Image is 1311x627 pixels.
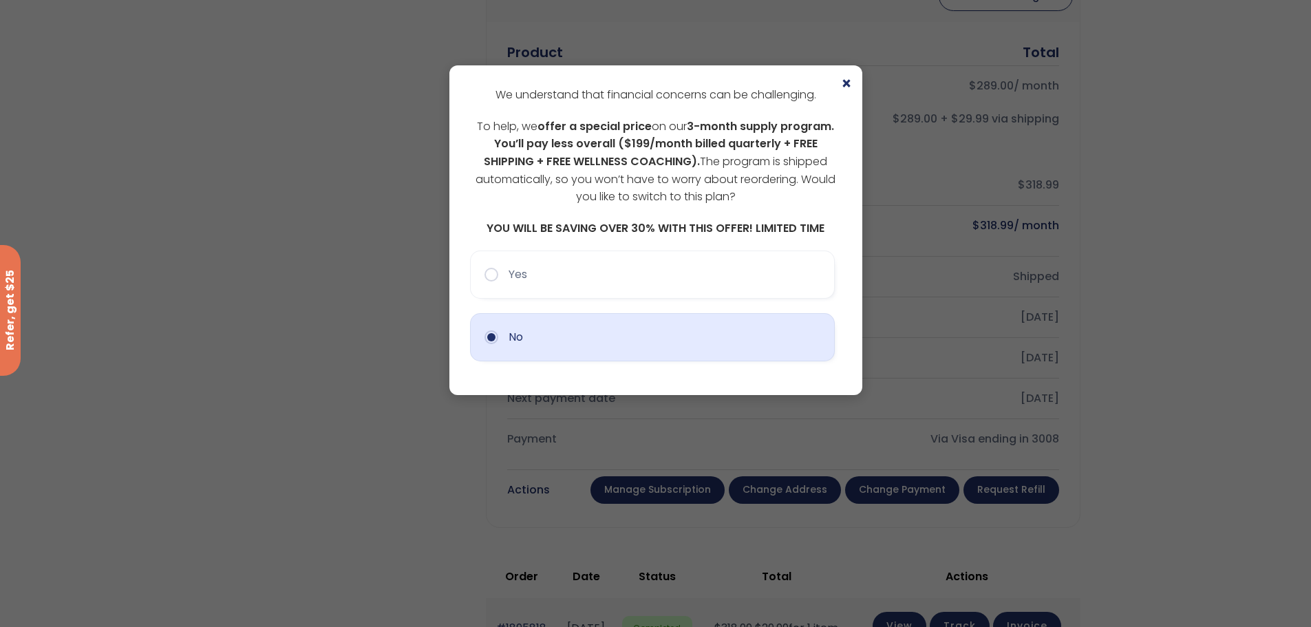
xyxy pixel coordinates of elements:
span: 3-month supply program. You’ll pay less overall ($199/month billed quarterly + FREE SHIPPING + FR... [484,118,834,169]
span: YOU WILL BE SAVING OVER 30% WITH THIS OFFER! LIMITED TIME [487,220,824,236]
button: Yes [470,251,835,299]
span: × [841,76,852,92]
p: To help, we on our The program is shipped automatically, so you won’t have to worry about reorder... [470,118,842,206]
button: No [470,313,835,361]
span: offer a special price [537,118,652,134]
p: We understand that financial concerns can be challenging. [470,86,842,104]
